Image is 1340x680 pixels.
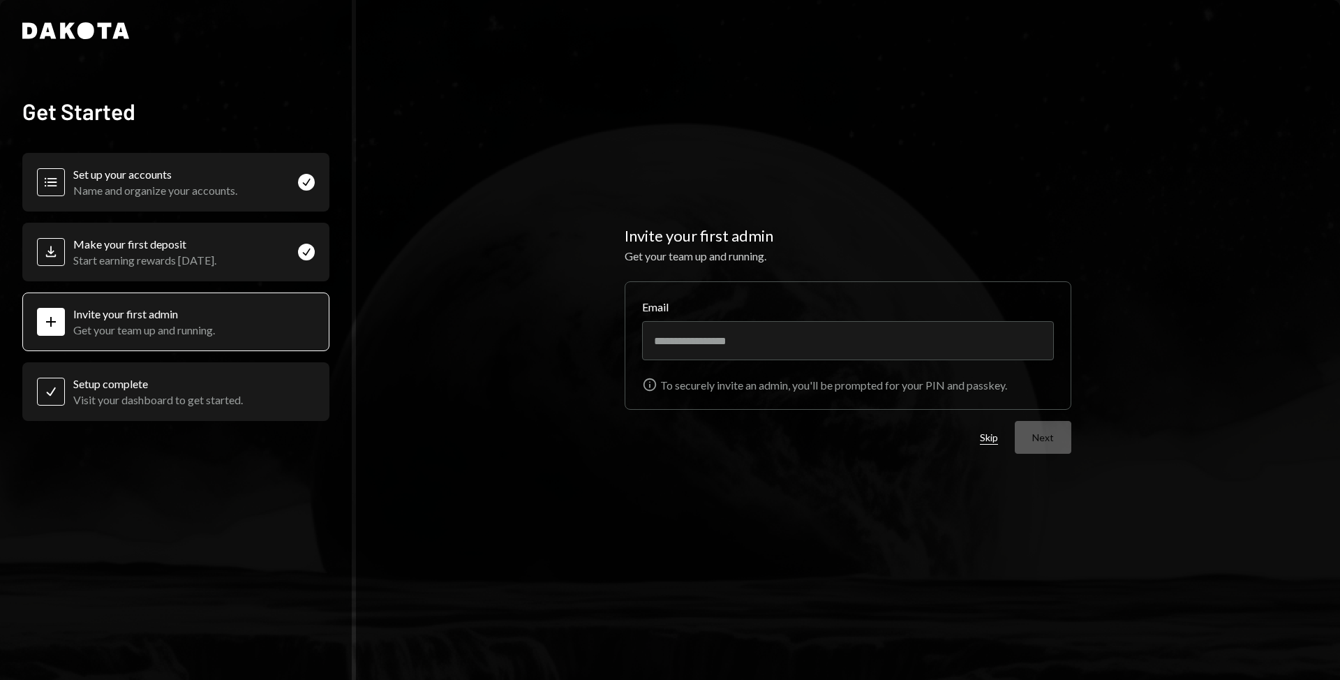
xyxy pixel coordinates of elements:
[73,307,215,320] div: Invite your first admin
[980,431,998,445] button: Skip
[625,248,1071,265] div: Get your team up and running.
[660,378,1007,392] div: To securely invite an admin, you'll be prompted for your PIN and passkey.
[22,97,329,125] h2: Get Started
[73,168,237,181] div: Set up your accounts
[73,377,243,390] div: Setup complete
[642,299,1054,316] label: Email
[73,184,237,197] div: Name and organize your accounts.
[73,237,216,251] div: Make your first deposit
[73,323,215,337] div: Get your team up and running.
[625,226,1071,246] h2: Invite your first admin
[73,253,216,267] div: Start earning rewards [DATE].
[73,393,243,406] div: Visit your dashboard to get started.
